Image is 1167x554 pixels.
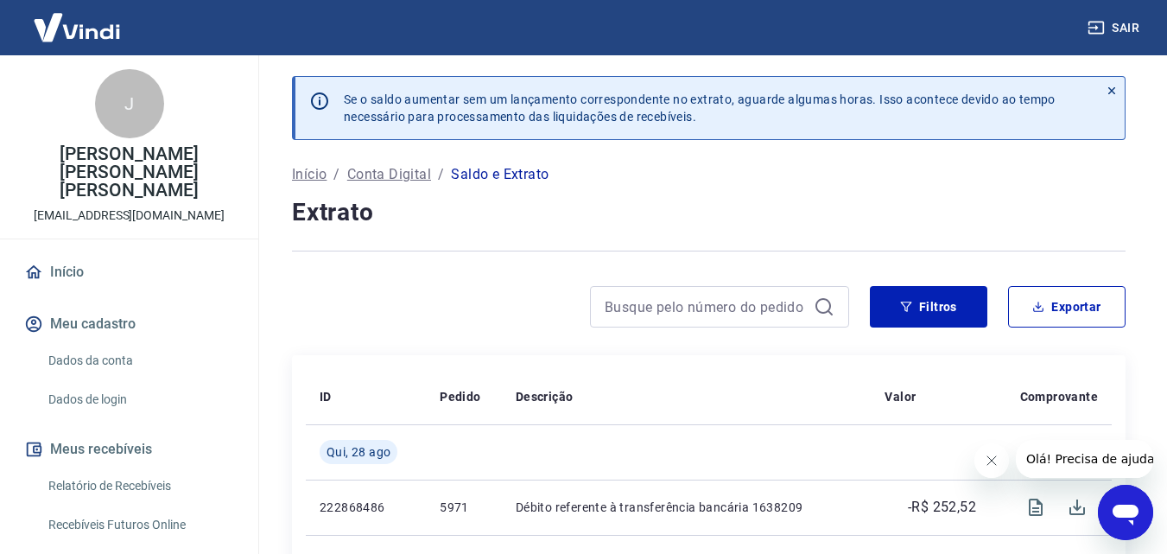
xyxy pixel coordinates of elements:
a: Início [21,253,238,291]
button: Meu cadastro [21,305,238,343]
p: Débito referente à transferência bancária 1638209 [516,499,858,516]
p: [EMAIL_ADDRESS][DOMAIN_NAME] [34,207,225,225]
p: Saldo e Extrato [451,164,549,185]
p: -R$ 252,52 [908,497,976,518]
p: Descrição [516,388,574,405]
p: / [333,164,339,185]
a: Dados da conta [41,343,238,379]
iframe: Fechar mensagem [974,443,1009,478]
p: ID [320,388,332,405]
button: Sair [1084,12,1146,44]
iframe: Botão para abrir a janela de mensagens [1098,485,1153,540]
a: Início [292,164,327,185]
div: J [95,69,164,138]
button: Filtros [870,286,987,328]
p: [PERSON_NAME] [PERSON_NAME] [PERSON_NAME] [14,145,244,200]
p: 5971 [440,499,487,516]
span: Qui, 28 ago [327,443,390,461]
p: Se o saldo aumentar sem um lançamento correspondente no extrato, aguarde algumas horas. Isso acon... [344,91,1056,125]
iframe: Mensagem da empresa [1016,440,1153,478]
span: Olá! Precisa de ajuda? [10,12,145,26]
a: Dados de login [41,382,238,417]
input: Busque pelo número do pedido [605,294,807,320]
a: Relatório de Recebíveis [41,468,238,504]
img: Vindi [21,1,133,54]
h4: Extrato [292,195,1126,230]
a: Conta Digital [347,164,431,185]
p: / [438,164,444,185]
span: Download [1056,487,1098,528]
button: Exportar [1008,286,1126,328]
p: Comprovante [1020,388,1098,405]
p: Valor [885,388,916,405]
a: Recebíveis Futuros Online [41,507,238,543]
p: Pedido [440,388,480,405]
button: Meus recebíveis [21,430,238,468]
span: Visualizar [1015,487,1056,528]
p: 222868486 [320,499,412,516]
